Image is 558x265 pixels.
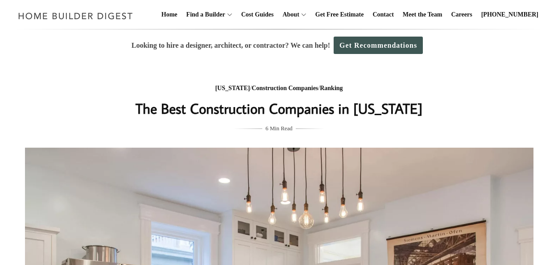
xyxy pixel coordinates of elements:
[14,7,137,25] img: Home Builder Digest
[312,0,368,29] a: Get Free Estimate
[183,0,225,29] a: Find a Builder
[320,85,343,91] a: Ranking
[215,85,250,91] a: [US_STATE]
[369,0,397,29] a: Contact
[399,0,446,29] a: Meet the Team
[238,0,277,29] a: Cost Guides
[265,124,292,133] span: 6 Min Read
[101,98,457,119] h1: The Best Construction Companies in [US_STATE]
[158,0,181,29] a: Home
[448,0,476,29] a: Careers
[101,83,457,94] div: / /
[252,85,318,91] a: Construction Companies
[478,0,542,29] a: [PHONE_NUMBER]
[334,37,423,54] a: Get Recommendations
[279,0,299,29] a: About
